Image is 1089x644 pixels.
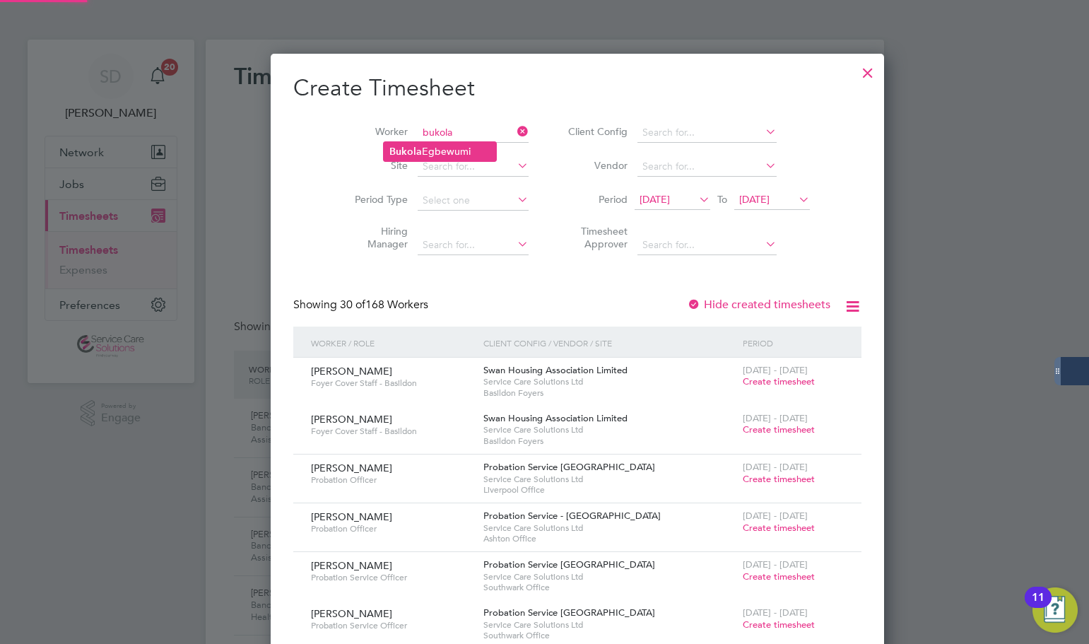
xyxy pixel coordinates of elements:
[483,364,628,376] span: Swan Housing Association Limited
[384,142,496,161] li: Egbewumi
[564,159,628,172] label: Vendor
[743,412,808,424] span: [DATE] - [DATE]
[637,123,777,143] input: Search for...
[293,298,431,312] div: Showing
[743,375,815,387] span: Create timesheet
[640,193,670,206] span: [DATE]
[483,571,735,582] span: Service Care Solutions Ltd
[483,387,735,399] span: Basildon Foyers
[483,630,735,641] span: Southwark Office
[311,474,473,486] span: Probation Officer
[418,157,529,177] input: Search for...
[687,298,830,312] label: Hide created timesheets
[564,125,628,138] label: Client Config
[483,510,661,522] span: Probation Service - [GEOGRAPHIC_DATA]
[564,225,628,250] label: Timesheet Approver
[743,423,815,435] span: Create timesheet
[344,193,408,206] label: Period Type
[311,462,392,474] span: [PERSON_NAME]
[311,572,473,583] span: Probation Service Officer
[743,364,808,376] span: [DATE] - [DATE]
[418,235,529,255] input: Search for...
[743,510,808,522] span: [DATE] - [DATE]
[483,619,735,631] span: Service Care Solutions Ltd
[311,559,392,572] span: [PERSON_NAME]
[311,620,473,631] span: Probation Service Officer
[743,461,808,473] span: [DATE] - [DATE]
[739,327,847,359] div: Period
[311,607,392,620] span: [PERSON_NAME]
[311,413,392,426] span: [PERSON_NAME]
[483,474,735,485] span: Service Care Solutions Ltd
[743,607,808,619] span: [DATE] - [DATE]
[1032,587,1078,633] button: Open Resource Center, 11 new notifications
[739,193,770,206] span: [DATE]
[344,225,408,250] label: Hiring Manager
[743,570,815,582] span: Create timesheet
[483,558,655,570] span: Probation Service [GEOGRAPHIC_DATA]
[480,327,738,359] div: Client Config / Vendor / Site
[743,558,808,570] span: [DATE] - [DATE]
[418,123,529,143] input: Search for...
[344,125,408,138] label: Worker
[389,146,422,158] b: Bukola
[483,461,655,473] span: Probation Service [GEOGRAPHIC_DATA]
[307,327,480,359] div: Worker / Role
[340,298,428,312] span: 168 Workers
[483,607,655,619] span: Probation Service [GEOGRAPHIC_DATA]
[311,365,392,377] span: [PERSON_NAME]
[483,533,735,544] span: Ashton Office
[340,298,365,312] span: 30 of
[564,193,628,206] label: Period
[637,235,777,255] input: Search for...
[1032,597,1044,616] div: 11
[311,523,473,534] span: Probation Officer
[483,376,735,387] span: Service Care Solutions Ltd
[743,619,815,631] span: Create timesheet
[483,484,735,496] span: Liverpool Office
[743,473,815,485] span: Create timesheet
[483,522,735,534] span: Service Care Solutions Ltd
[293,74,861,103] h2: Create Timesheet
[713,190,731,209] span: To
[483,424,735,435] span: Service Care Solutions Ltd
[743,522,815,534] span: Create timesheet
[311,426,473,437] span: Foyer Cover Staff - Basildon
[483,412,628,424] span: Swan Housing Association Limited
[311,510,392,523] span: [PERSON_NAME]
[344,159,408,172] label: Site
[418,191,529,211] input: Select one
[311,377,473,389] span: Foyer Cover Staff - Basildon
[637,157,777,177] input: Search for...
[483,435,735,447] span: Basildon Foyers
[483,582,735,593] span: Southwark Office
